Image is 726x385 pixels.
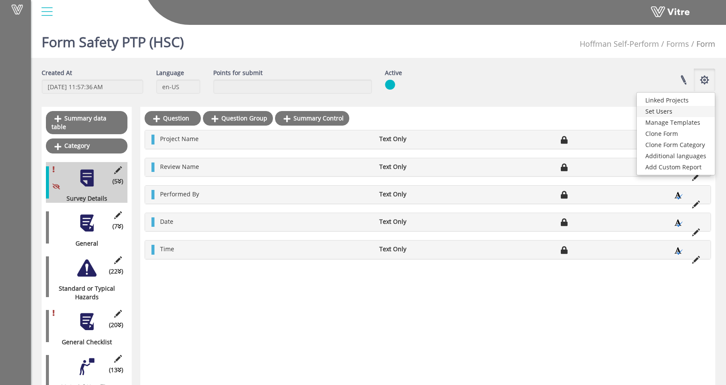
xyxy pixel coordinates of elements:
[385,79,395,90] img: yes
[203,111,273,126] a: Question Group
[275,111,349,126] a: Summary Control
[145,111,201,126] a: Question
[160,217,173,226] span: Date
[375,190,457,199] li: Text Only
[46,194,121,203] div: Survey Details
[112,177,123,186] span: (5 )
[213,69,263,77] label: Points for submit
[156,69,184,77] label: Language
[637,128,715,139] a: Clone Form
[637,162,715,173] a: Add Custom Report
[160,135,199,143] span: Project Name
[637,150,715,162] a: Additional languages
[375,135,457,143] li: Text Only
[580,39,659,49] span: 210
[42,21,184,58] h1: Form Safety PTP (HSC)
[46,239,121,248] div: General
[160,245,174,253] span: Time
[46,138,127,153] a: Category
[637,106,715,117] a: Set Users
[112,222,123,231] span: (7 )
[375,245,457,253] li: Text Only
[42,69,72,77] label: Created At
[689,39,715,50] li: Form
[46,111,127,134] a: Summary data table
[637,117,715,128] a: Manage Templates
[160,162,199,171] span: Review Name
[637,139,715,150] a: Clone Form Category
[109,366,123,374] span: (13 )
[385,69,402,77] label: Active
[375,217,457,226] li: Text Only
[109,267,123,276] span: (22 )
[160,190,199,198] span: Performed By
[46,338,121,346] div: General Checklist
[637,95,715,106] a: Linked Projects
[109,321,123,329] span: (20 )
[375,162,457,171] li: Text Only
[46,284,121,301] div: Standard or Typical Hazards
[666,39,689,49] a: Forms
